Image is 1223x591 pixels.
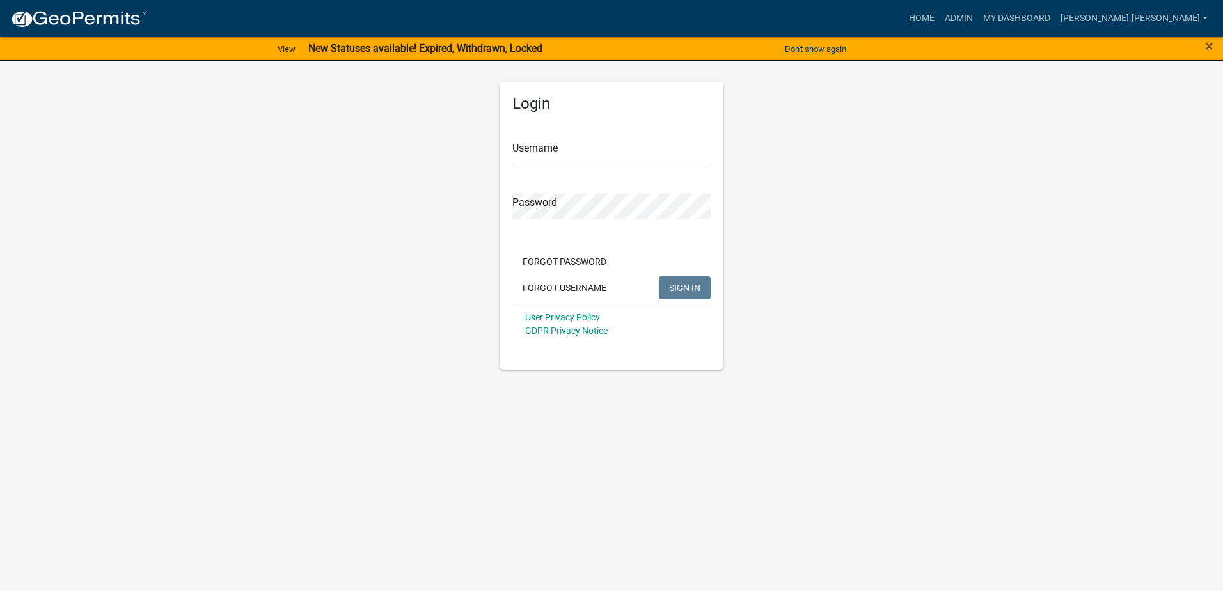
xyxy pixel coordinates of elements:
[780,38,851,59] button: Don't show again
[1205,38,1213,54] button: Close
[978,6,1055,31] a: My Dashboard
[525,326,608,336] a: GDPR Privacy Notice
[512,276,617,299] button: Forgot Username
[669,282,700,292] span: SIGN IN
[525,312,600,322] a: User Privacy Policy
[659,276,711,299] button: SIGN IN
[940,6,978,31] a: Admin
[512,250,617,273] button: Forgot Password
[1055,6,1213,31] a: [PERSON_NAME].[PERSON_NAME]
[272,38,301,59] a: View
[1205,37,1213,55] span: ×
[512,95,711,113] h5: Login
[308,42,542,54] strong: New Statuses available! Expired, Withdrawn, Locked
[904,6,940,31] a: Home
